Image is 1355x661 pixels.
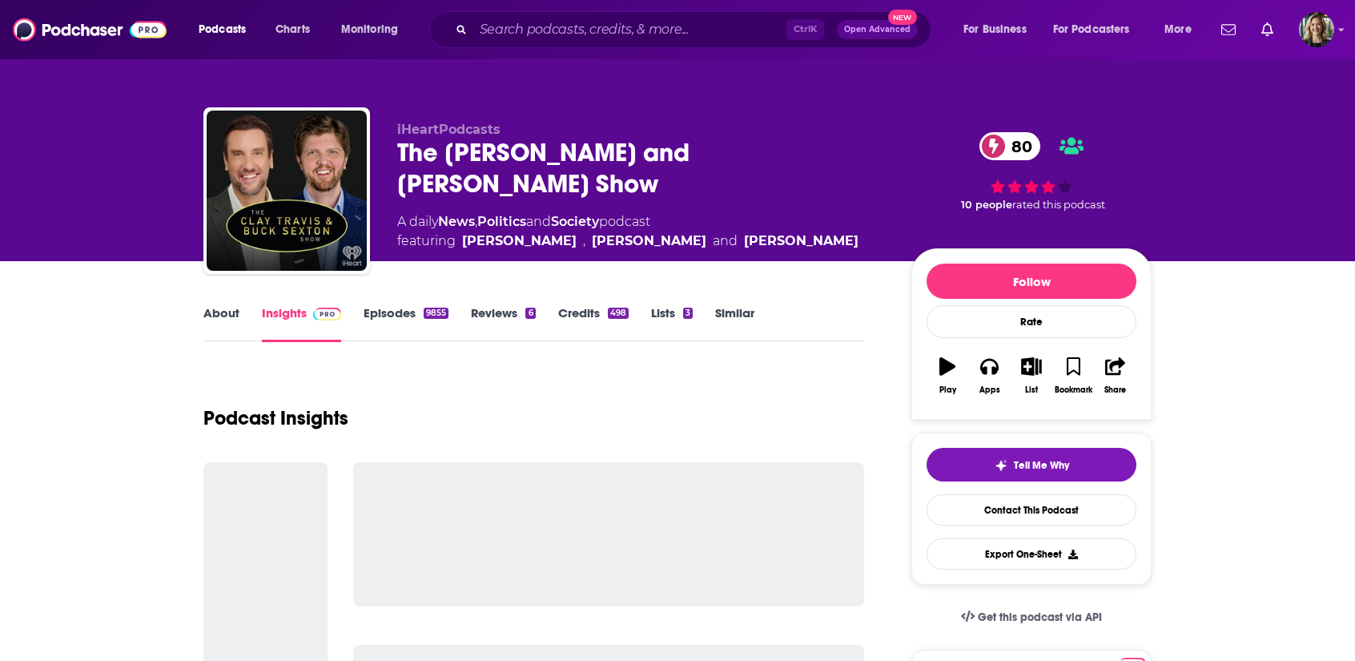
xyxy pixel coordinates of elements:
a: Lists3 [651,305,693,342]
div: A daily podcast [397,212,858,251]
span: Monitoring [341,18,398,41]
div: Share [1104,385,1126,395]
img: User Profile [1299,12,1334,47]
button: open menu [187,17,267,42]
span: iHeartPodcasts [397,122,501,137]
span: Open Advanced [844,26,911,34]
a: Charts [265,17,320,42]
button: Play [927,347,968,405]
a: News [438,214,475,229]
span: featuring [397,232,858,251]
span: For Podcasters [1053,18,1130,41]
img: Podchaser - Follow, Share and Rate Podcasts [13,14,167,45]
div: 3 [683,308,693,319]
span: More [1164,18,1192,41]
img: The Clay Travis and Buck Sexton Show [207,111,367,271]
span: , [583,232,585,251]
button: open menu [1153,17,1212,42]
a: Show notifications dropdown [1215,16,1242,43]
span: Podcasts [199,18,246,41]
a: Episodes9855 [364,305,448,342]
div: Bookmark [1055,385,1092,395]
span: and [713,232,738,251]
button: Show profile menu [1299,12,1334,47]
a: InsightsPodchaser Pro [262,305,341,342]
div: Search podcasts, credits, & more... [444,11,947,48]
div: 9855 [424,308,448,319]
a: Society [551,214,599,229]
span: rated this podcast [1012,199,1105,211]
img: tell me why sparkle [995,459,1007,472]
button: open menu [1043,17,1153,42]
span: Get this podcast via API [978,611,1102,624]
span: 80 [995,132,1040,160]
button: Apps [968,347,1010,405]
a: Credits498 [558,305,629,342]
div: Play [939,385,956,395]
a: Politics [477,214,526,229]
button: tell me why sparkleTell Me Why [927,448,1136,482]
span: 10 people [961,199,1012,211]
a: About [203,305,239,342]
a: Contact This Podcast [927,494,1136,526]
div: 498 [608,308,629,319]
a: [PERSON_NAME] [592,232,706,251]
span: For Business [963,18,1027,41]
div: 6 [525,308,535,319]
a: Similar [715,305,754,342]
span: Logged in as LizHillBraun [1299,12,1334,47]
div: Rate [927,305,1136,338]
span: and [526,214,551,229]
button: Follow [927,264,1136,299]
img: Podchaser Pro [313,308,341,320]
a: Show notifications dropdown [1255,16,1280,43]
div: Apps [979,385,1000,395]
button: open menu [952,17,1047,42]
span: Ctrl K [786,19,824,40]
a: 80 [979,132,1040,160]
span: Tell Me Why [1014,459,1069,472]
button: open menu [330,17,419,42]
button: List [1011,347,1052,405]
a: Reviews6 [471,305,535,342]
a: Get this podcast via API [948,598,1115,637]
a: [PERSON_NAME] [462,232,577,251]
a: [PERSON_NAME] [744,232,858,251]
div: List [1025,385,1038,395]
span: New [888,10,917,25]
button: Share [1095,347,1136,405]
button: Bookmark [1052,347,1094,405]
input: Search podcasts, credits, & more... [473,17,786,42]
span: Charts [275,18,310,41]
h1: Podcast Insights [203,406,348,430]
span: , [475,214,477,229]
button: Export One-Sheet [927,538,1136,570]
div: 80 10 peoplerated this podcast [911,122,1152,222]
button: Open AdvancedNew [837,20,918,39]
